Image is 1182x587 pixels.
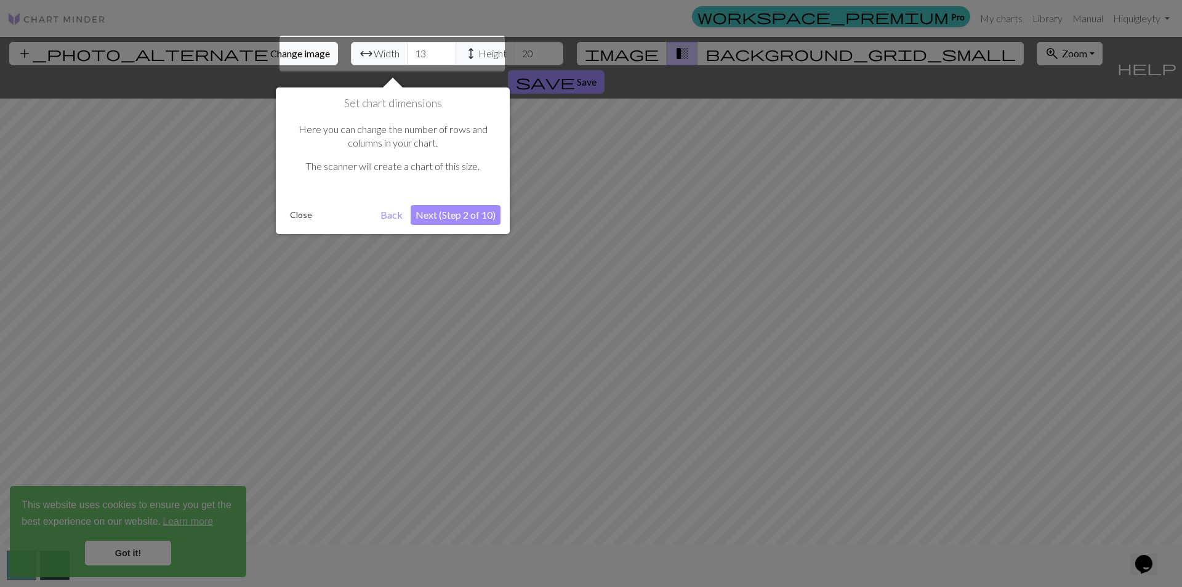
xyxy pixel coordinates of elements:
button: Close [285,206,317,224]
h1: Set chart dimensions [285,97,501,110]
div: Set chart dimensions [276,87,510,234]
p: The scanner will create a chart of this size. [291,160,494,173]
p: Here you can change the number of rows and columns in your chart. [291,123,494,150]
button: Back [376,205,408,225]
button: Next (Step 2 of 10) [411,205,501,225]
